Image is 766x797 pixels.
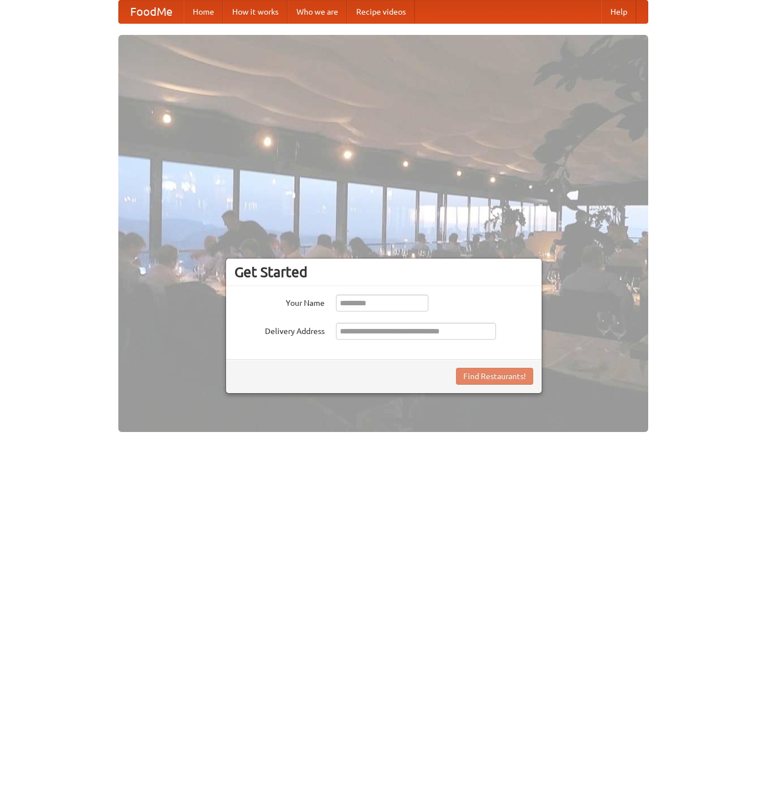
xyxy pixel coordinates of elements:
[119,1,184,23] a: FoodMe
[347,1,415,23] a: Recipe videos
[234,264,533,280] h3: Get Started
[234,323,325,337] label: Delivery Address
[601,1,636,23] a: Help
[184,1,223,23] a: Home
[234,295,325,309] label: Your Name
[287,1,347,23] a: Who we are
[223,1,287,23] a: How it works
[456,368,533,385] button: Find Restaurants!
